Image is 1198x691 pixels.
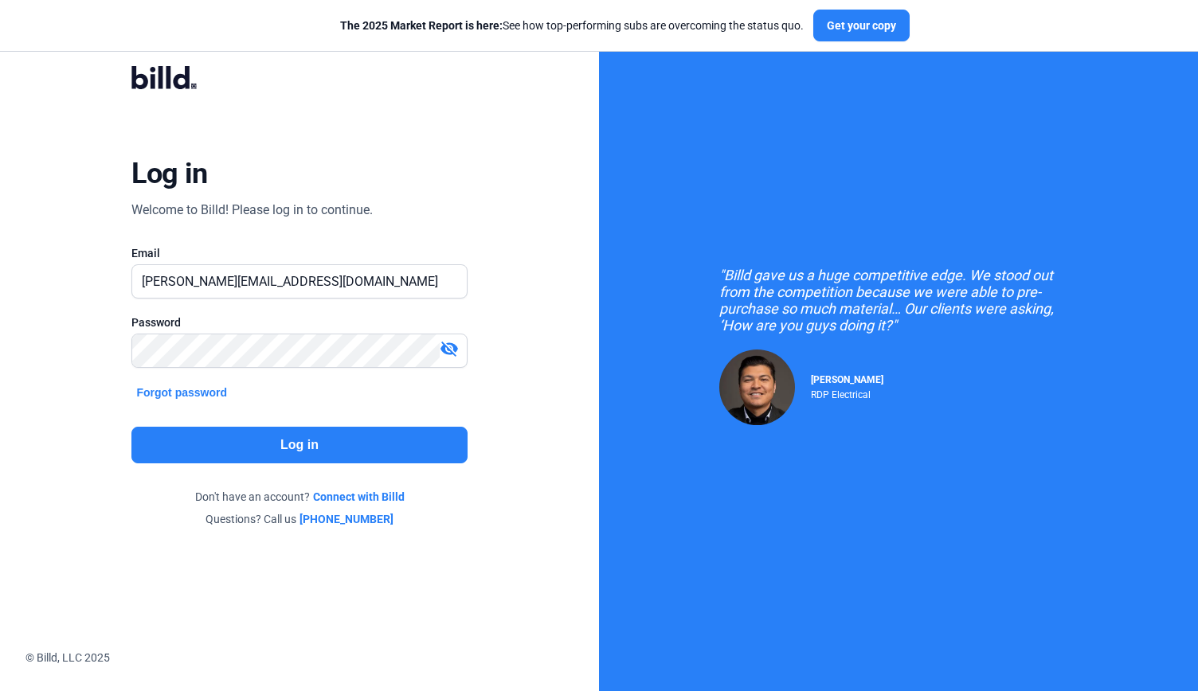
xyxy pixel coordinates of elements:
[131,511,467,527] div: Questions? Call us
[131,427,467,463] button: Log in
[131,245,467,261] div: Email
[131,314,467,330] div: Password
[811,374,883,385] span: [PERSON_NAME]
[131,384,232,401] button: Forgot password
[340,18,804,33] div: See how top-performing subs are overcoming the status quo.
[813,10,910,41] button: Get your copy
[131,201,373,220] div: Welcome to Billd! Please log in to continue.
[719,349,795,425] img: Raul Pacheco
[131,156,207,191] div: Log in
[440,339,459,358] mat-icon: visibility_off
[313,489,405,505] a: Connect with Billd
[299,511,393,527] a: [PHONE_NUMBER]
[340,19,503,32] span: The 2025 Market Report is here:
[131,489,467,505] div: Don't have an account?
[811,385,883,400] div: RDP Electrical
[719,267,1078,334] div: "Billd gave us a huge competitive edge. We stood out from the competition because we were able to...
